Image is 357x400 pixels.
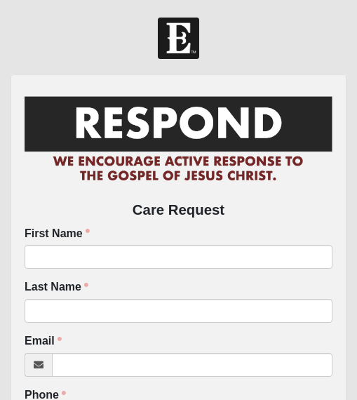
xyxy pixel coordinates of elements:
label: Email [25,333,62,349]
label: Last Name [25,279,88,295]
h2: Care Request [25,201,332,218]
img: Church of Eleven22 Logo [158,18,199,59]
img: RespondCardHeader.png [25,88,332,191]
label: First Name [25,226,90,242]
